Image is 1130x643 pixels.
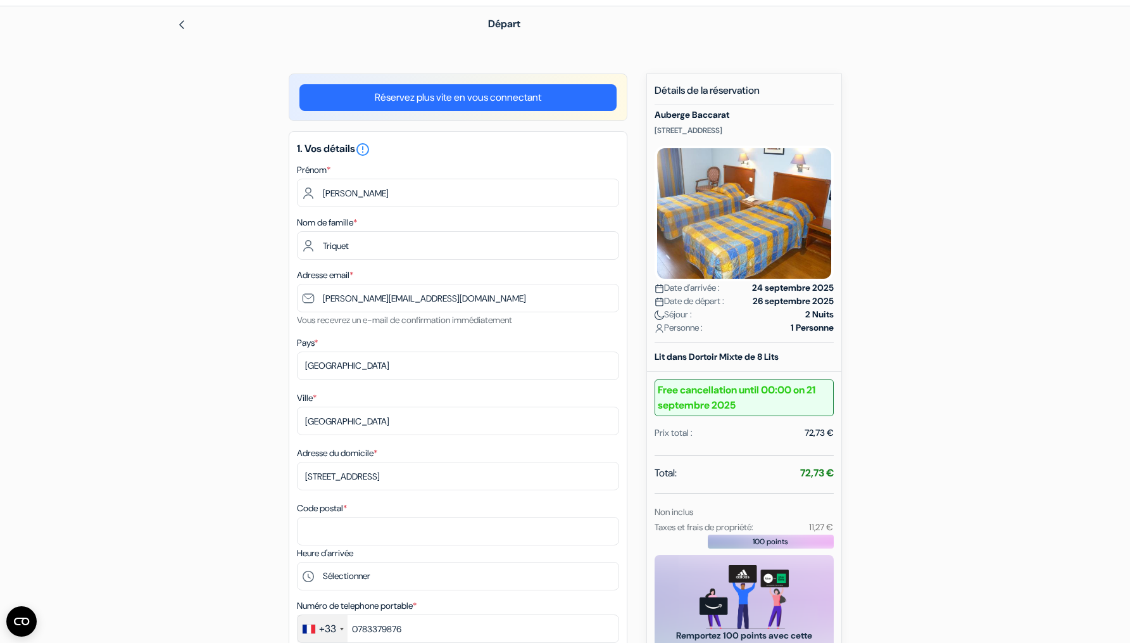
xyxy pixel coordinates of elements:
button: Ouvrir le widget CMP [6,606,37,637]
strong: 24 septembre 2025 [752,281,834,295]
div: +33 [319,621,336,637]
input: Entrer adresse e-mail [297,284,619,312]
h5: 1. Vos détails [297,142,619,157]
a: error_outline [355,142,370,155]
label: Pays [297,336,318,350]
label: Nom de famille [297,216,357,229]
input: Entrer le nom de famille [297,231,619,260]
strong: 26 septembre 2025 [753,295,834,308]
span: Départ [488,17,520,30]
img: calendar.svg [655,297,664,307]
strong: 72,73 € [800,466,834,480]
b: Lit dans Dortoir Mixte de 8 Lits [655,351,779,362]
img: user_icon.svg [655,324,664,333]
label: Ville [297,392,317,405]
strong: 1 Personne [791,321,834,334]
label: Adresse du domicile [297,447,377,460]
span: Personne : [655,321,703,334]
input: 6 12 34 56 78 [297,614,619,643]
label: Adresse email [297,269,353,282]
h5: Détails de la réservation [655,84,834,105]
p: [STREET_ADDRESS] [655,125,834,136]
i: error_outline [355,142,370,157]
label: Code postal [297,502,347,515]
span: Date de départ : [655,295,724,308]
b: Free cancellation until 00:00 on 21 septembre 2025 [655,379,834,416]
span: 100 points [753,536,788,547]
span: Date d'arrivée : [655,281,720,295]
span: Total: [655,466,677,481]
img: moon.svg [655,310,664,320]
small: Non inclus [655,506,693,518]
input: Entrez votre prénom [297,179,619,207]
div: Prix total : [655,426,693,440]
small: 11,27 € [809,521,833,533]
img: left_arrow.svg [177,20,187,30]
h5: Auberge Baccarat [655,110,834,120]
div: France: +33 [298,615,348,642]
img: calendar.svg [655,284,664,293]
img: gift_card_hero_new.png [700,565,789,629]
small: Vous recevrez un e-mail de confirmation immédiatement [297,314,512,326]
div: 72,73 € [805,426,834,440]
label: Heure d'arrivée [297,547,353,560]
label: Numéro de telephone portable [297,599,417,613]
a: Réservez plus vite en vous connectant [299,84,617,111]
span: Séjour : [655,308,692,321]
small: Taxes et frais de propriété: [655,521,753,533]
label: Prénom [297,163,330,177]
strong: 2 Nuits [805,308,834,321]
